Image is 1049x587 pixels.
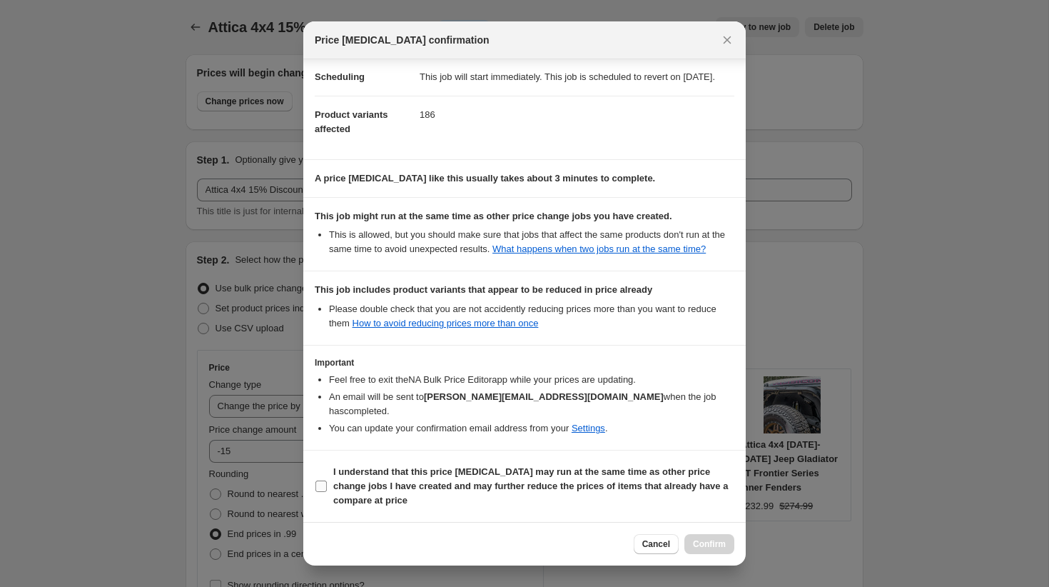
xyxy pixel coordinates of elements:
[420,58,734,96] dd: This job will start immediately. This job is scheduled to revert on [DATE].
[329,390,734,418] li: An email will be sent to when the job has completed .
[353,318,539,328] a: How to avoid reducing prices more than once
[329,373,734,387] li: Feel free to exit the NA Bulk Price Editor app while your prices are updating.
[492,244,706,254] a: What happens when two jobs run at the same time?
[642,538,670,550] span: Cancel
[315,109,388,134] span: Product variants affected
[329,421,734,436] li: You can update your confirmation email address from your .
[420,96,734,134] dd: 186
[315,71,365,82] span: Scheduling
[717,30,737,50] button: Close
[329,302,734,331] li: Please double check that you are not accidently reducing prices more than you want to reduce them
[634,534,679,554] button: Cancel
[572,423,605,433] a: Settings
[315,173,655,184] b: A price [MEDICAL_DATA] like this usually takes about 3 minutes to complete.
[329,228,734,256] li: This is allowed, but you should make sure that jobs that affect the same products don ' t run at ...
[333,466,728,506] b: I understand that this price [MEDICAL_DATA] may run at the same time as other price change jobs I...
[315,357,734,368] h3: Important
[315,211,672,221] b: This job might run at the same time as other price change jobs you have created.
[315,33,490,47] span: Price [MEDICAL_DATA] confirmation
[424,391,664,402] b: [PERSON_NAME][EMAIL_ADDRESS][DOMAIN_NAME]
[315,284,652,295] b: This job includes product variants that appear to be reduced in price already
